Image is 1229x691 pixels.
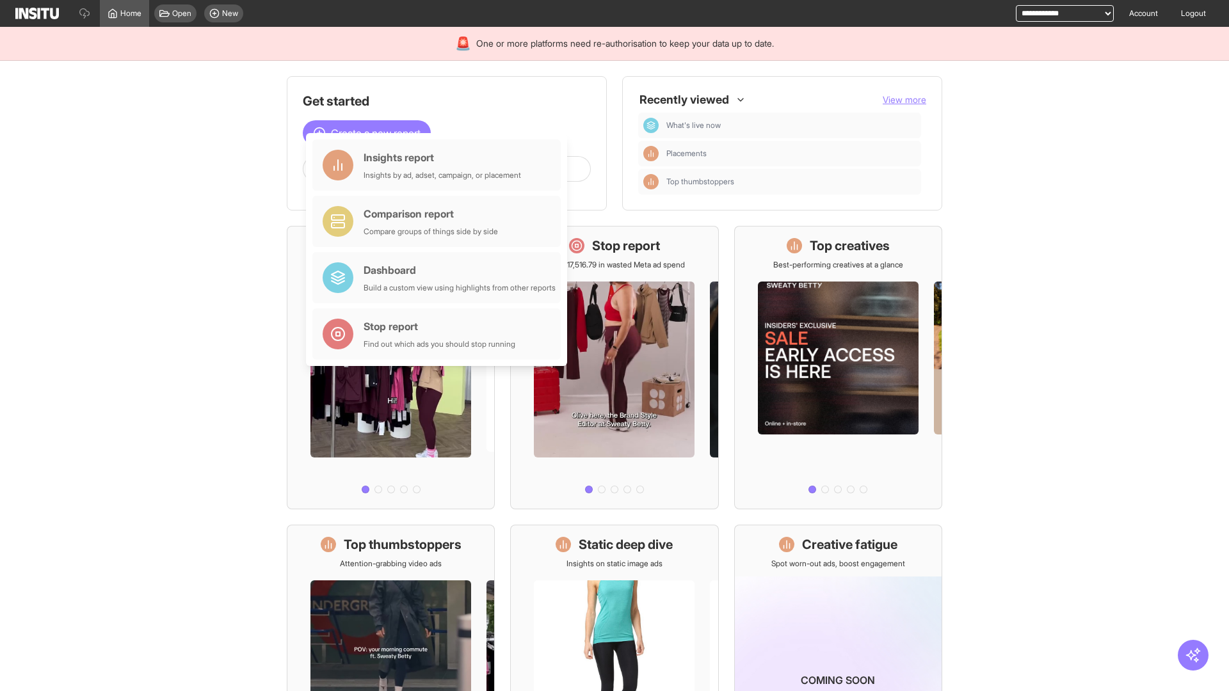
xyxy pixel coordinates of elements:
span: What's live now [666,120,721,131]
div: Insights [643,174,659,189]
h1: Top thumbstoppers [344,536,462,553]
button: Create a new report [303,120,431,146]
div: Stop report [364,319,515,334]
div: 🚨 [455,35,471,52]
span: Create a new report [331,125,421,141]
div: Insights [643,146,659,161]
h1: Top creatives [810,237,890,255]
span: One or more platforms need re-authorisation to keep your data up to date. [476,37,774,50]
p: Insights on static image ads [566,559,663,569]
span: Placements [666,148,707,159]
p: Best-performing creatives at a glance [773,260,903,270]
span: New [222,8,238,19]
h1: Get started [303,92,591,110]
img: Logo [15,8,59,19]
span: Top thumbstoppers [666,177,916,187]
div: Build a custom view using highlights from other reports [364,283,556,293]
div: Dashboard [364,262,556,278]
span: Open [172,8,191,19]
p: Attention-grabbing video ads [340,559,442,569]
span: What's live now [666,120,916,131]
a: Top creativesBest-performing creatives at a glance [734,226,942,509]
a: What's live nowSee all active ads instantly [287,226,495,509]
div: Insights by ad, adset, campaign, or placement [364,170,521,180]
a: Stop reportSave £17,516.79 in wasted Meta ad spend [510,226,718,509]
p: Save £17,516.79 in wasted Meta ad spend [544,260,685,270]
div: Dashboard [643,118,659,133]
div: Comparison report [364,206,498,221]
span: Top thumbstoppers [666,177,734,187]
h1: Static deep dive [579,536,673,553]
span: Home [120,8,141,19]
h1: Stop report [592,237,660,255]
div: Find out which ads you should stop running [364,339,515,349]
div: Insights report [364,150,521,165]
button: View more [883,93,926,106]
span: View more [883,94,926,105]
span: Placements [666,148,916,159]
div: Compare groups of things side by side [364,226,498,237]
